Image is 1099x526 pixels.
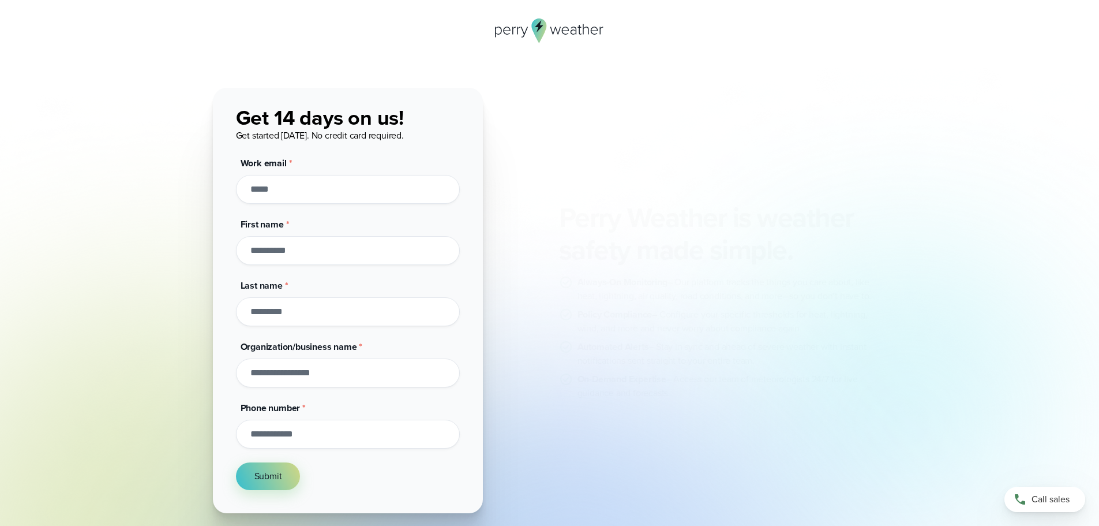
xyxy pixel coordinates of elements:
span: Work email [241,156,287,170]
a: Call sales [1004,487,1085,512]
span: Submit [254,469,282,483]
span: Call sales [1032,493,1070,506]
span: Phone number [241,401,301,415]
span: First name [241,218,284,231]
span: Last name [241,279,283,292]
span: Get started [DATE]. No credit card required. [236,129,404,142]
span: Organization/business name [241,340,357,353]
span: Get 14 days on us! [236,102,404,133]
button: Submit [236,462,301,490]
